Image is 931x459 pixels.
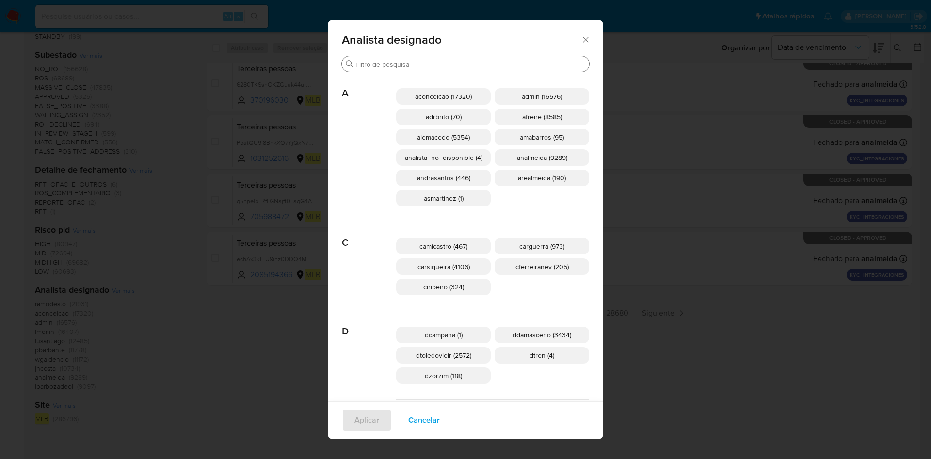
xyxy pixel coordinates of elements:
div: ciribeiro (324) [396,279,491,295]
div: admin (16576) [495,88,589,105]
span: carguerra (973) [519,241,564,251]
span: ddamasceno (3434) [513,330,571,340]
span: admin (16576) [522,92,562,101]
div: arealmeida (190) [495,170,589,186]
div: camicastro (467) [396,238,491,254]
span: arealmeida (190) [518,173,566,183]
div: carsiqueira (4106) [396,258,491,275]
div: dtren (4) [495,347,589,364]
span: amabarros (95) [520,132,564,142]
span: Analista designado [342,34,581,46]
div: dcampana (1) [396,327,491,343]
div: aconceicao (17320) [396,88,491,105]
span: dtren (4) [530,350,554,360]
span: alemacedo (5354) [417,132,470,142]
div: dzorzim (118) [396,367,491,384]
div: amabarros (95) [495,129,589,145]
div: analmeida (9289) [495,149,589,166]
div: ddamasceno (3434) [495,327,589,343]
span: analista_no_disponible (4) [405,153,482,162]
span: adrbrito (70) [426,112,462,122]
div: analista_no_disponible (4) [396,149,491,166]
div: afreire (8585) [495,109,589,125]
button: Cancelar [396,409,452,432]
span: carsiqueira (4106) [417,262,470,271]
span: analmeida (9289) [517,153,567,162]
div: asmartinez (1) [396,190,491,206]
div: dtoledovieir (2572) [396,347,491,364]
div: adrbrito (70) [396,109,491,125]
button: Buscar [346,60,353,68]
span: ciribeiro (324) [423,282,464,292]
span: E [342,400,396,426]
span: andrasantos (446) [417,173,470,183]
span: aconceicao (17320) [415,92,472,101]
span: C [342,222,396,249]
div: cferreiranev (205) [495,258,589,275]
span: camicastro (467) [419,241,467,251]
div: alemacedo (5354) [396,129,491,145]
span: D [342,311,396,337]
input: Filtro de pesquisa [355,60,585,69]
button: Fechar [581,35,590,44]
div: carguerra (973) [495,238,589,254]
span: afreire (8585) [522,112,562,122]
span: dzorzim (118) [425,371,462,380]
span: Cancelar [408,410,440,431]
span: A [342,73,396,99]
span: cferreiranev (205) [515,262,569,271]
div: andrasantos (446) [396,170,491,186]
span: dcampana (1) [425,330,463,340]
span: asmartinez (1) [424,193,464,203]
span: dtoledovieir (2572) [416,350,471,360]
